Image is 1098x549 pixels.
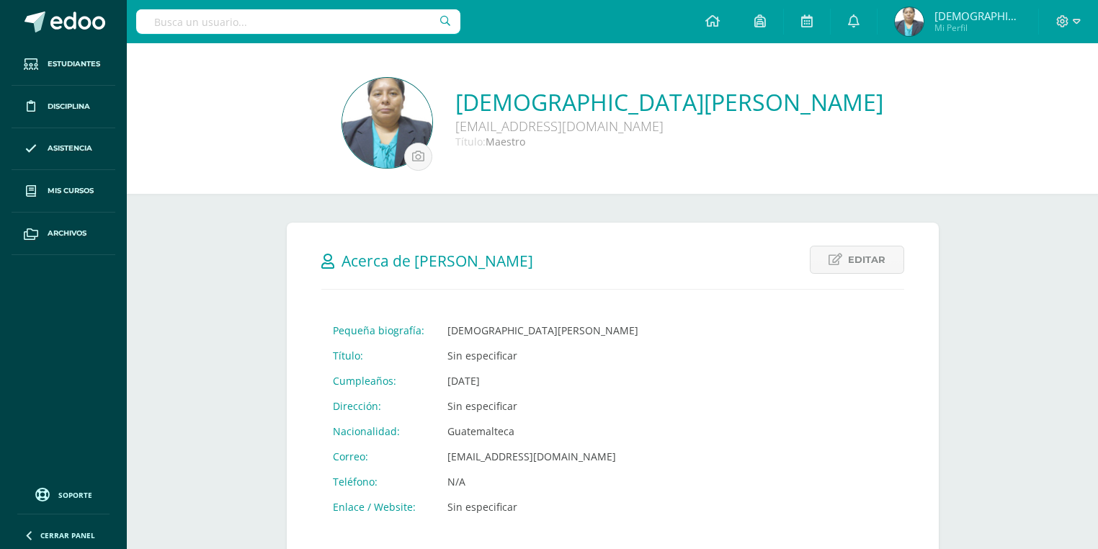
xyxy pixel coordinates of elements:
div: [EMAIL_ADDRESS][DOMAIN_NAME] [455,117,883,135]
a: Estudiantes [12,43,115,86]
td: Teléfono: [321,469,436,494]
span: Disciplina [48,101,90,112]
span: Archivos [48,228,86,239]
span: Maestro [486,135,525,148]
span: Mi Perfil [934,22,1021,34]
td: [DATE] [436,368,650,393]
td: [DEMOGRAPHIC_DATA][PERSON_NAME] [436,318,650,343]
td: Título: [321,343,436,368]
td: Sin especificar [436,343,650,368]
td: N/A [436,469,650,494]
td: Sin especificar [436,393,650,419]
td: Nacionalidad: [321,419,436,444]
td: Pequeña biografía: [321,318,436,343]
span: Acerca de [PERSON_NAME] [342,251,533,271]
span: Título: [455,135,486,148]
a: Disciplina [12,86,115,128]
a: Archivos [12,213,115,255]
span: Soporte [58,490,92,500]
a: Asistencia [12,128,115,171]
a: [DEMOGRAPHIC_DATA][PERSON_NAME] [455,86,883,117]
a: Editar [810,246,904,274]
td: Sin especificar [436,494,650,519]
td: [EMAIL_ADDRESS][DOMAIN_NAME] [436,444,650,469]
span: Editar [848,246,885,273]
td: Enlace / Website: [321,494,436,519]
img: f553444902c4f5157af799c40ced4460.png [342,78,432,168]
input: Busca un usuario... [136,9,460,34]
a: Mis cursos [12,170,115,213]
span: [DEMOGRAPHIC_DATA][PERSON_NAME] [934,9,1021,23]
span: Estudiantes [48,58,100,70]
span: Asistencia [48,143,92,154]
span: Mis cursos [48,185,94,197]
td: Correo: [321,444,436,469]
td: Cumpleaños: [321,368,436,393]
td: Dirección: [321,393,436,419]
span: Cerrar panel [40,530,95,540]
td: Guatemalteca [436,419,650,444]
a: Soporte [17,484,110,504]
img: b356665ca9e2a44e9565a747acd479f3.png [895,7,924,36]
